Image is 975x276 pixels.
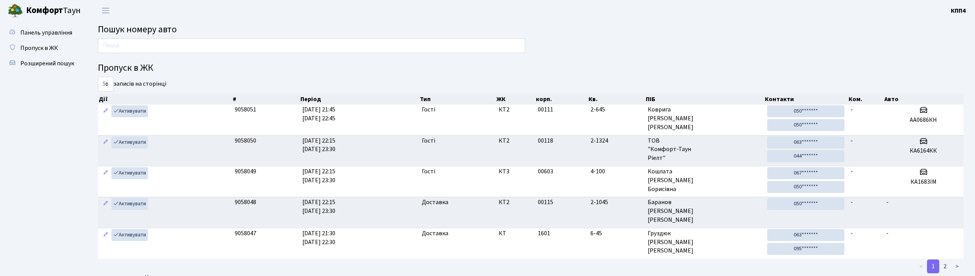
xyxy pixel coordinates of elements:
span: - [886,198,889,206]
span: 1601 [538,229,550,238]
span: [DATE] 22:15 [DATE] 23:30 [302,136,335,154]
a: Редагувати [101,229,110,241]
a: Редагувати [101,198,110,210]
span: 9058048 [235,198,256,206]
span: 2-1324 [590,136,642,145]
span: - [886,229,889,238]
span: [DATE] 21:45 [DATE] 22:45 [302,105,335,123]
th: Дії [98,94,232,105]
span: 00603 [538,167,553,176]
span: Доставка [422,229,448,238]
th: Контакти [764,94,847,105]
span: 4-100 [590,167,642,176]
a: Активувати [111,167,148,179]
a: Активувати [111,198,148,210]
span: Груздюк [PERSON_NAME] [PERSON_NAME] [648,229,761,256]
span: Коврига [PERSON_NAME] [PERSON_NAME] [648,105,761,132]
th: # [232,94,300,105]
span: Гості [422,136,435,145]
span: Гості [422,167,435,176]
span: ТОВ "Комфорт-Таун Ріелт" [648,136,761,163]
b: КПП4 [951,7,966,15]
button: Переключити навігацію [96,4,115,17]
select: записів на сторінці [98,77,113,91]
a: Редагувати [101,136,110,148]
span: - [851,136,853,145]
span: КТ2 [499,198,532,207]
span: - [851,105,853,114]
h5: КА6164КК [886,147,960,155]
span: Доставка [422,198,448,207]
span: 9058049 [235,167,256,176]
input: Пошук [98,38,525,53]
a: Редагувати [101,167,110,179]
span: 9058050 [235,136,256,145]
span: Пошук номеру авто [98,23,177,36]
span: [DATE] 21:30 [DATE] 22:30 [302,229,335,246]
b: Комфорт [26,4,63,17]
span: 9058051 [235,105,256,114]
a: КПП4 [951,6,966,15]
span: 00115 [538,198,553,206]
img: logo.png [8,3,23,18]
a: Панель управління [4,25,81,40]
th: Кв. [588,94,645,105]
span: КТ3 [499,167,532,176]
a: Пропуск в ЖК [4,40,81,56]
span: - [851,198,853,206]
span: Кошлата [PERSON_NAME] Борисівна [648,167,761,194]
th: Авто [884,94,964,105]
span: КТ2 [499,105,532,114]
span: 6-45 [590,229,642,238]
span: КТ [499,229,532,238]
span: Розширений пошук [20,59,74,68]
span: Гості [422,105,435,114]
th: Період [300,94,419,105]
span: Баранов [PERSON_NAME] [PERSON_NAME] [648,198,761,224]
span: 9058047 [235,229,256,238]
span: 2-645 [590,105,642,114]
span: 2-1045 [590,198,642,207]
a: > [951,259,963,273]
span: - [851,229,853,238]
span: Панель управління [20,28,72,37]
th: корп. [535,94,588,105]
a: Активувати [111,105,148,117]
th: Тип [419,94,496,105]
a: Активувати [111,136,148,148]
a: Розширений пошук [4,56,81,71]
span: КТ2 [499,136,532,145]
th: Ком. [848,94,884,105]
span: Пропуск в ЖК [20,44,58,52]
span: 00111 [538,105,553,114]
h5: КА1683ІМ [886,178,960,186]
h4: Пропуск в ЖК [98,63,963,74]
span: - [851,167,853,176]
span: 00118 [538,136,553,145]
a: 1 [927,259,939,273]
a: 2 [939,259,951,273]
span: [DATE] 22:15 [DATE] 23:30 [302,198,335,215]
label: записів на сторінці [98,77,166,91]
th: ПІБ [645,94,764,105]
th: ЖК [496,94,535,105]
span: [DATE] 22:15 [DATE] 23:30 [302,167,335,185]
h5: АА0686КН [886,116,960,124]
a: Активувати [111,229,148,241]
a: Редагувати [101,105,110,117]
span: Таун [26,4,81,17]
